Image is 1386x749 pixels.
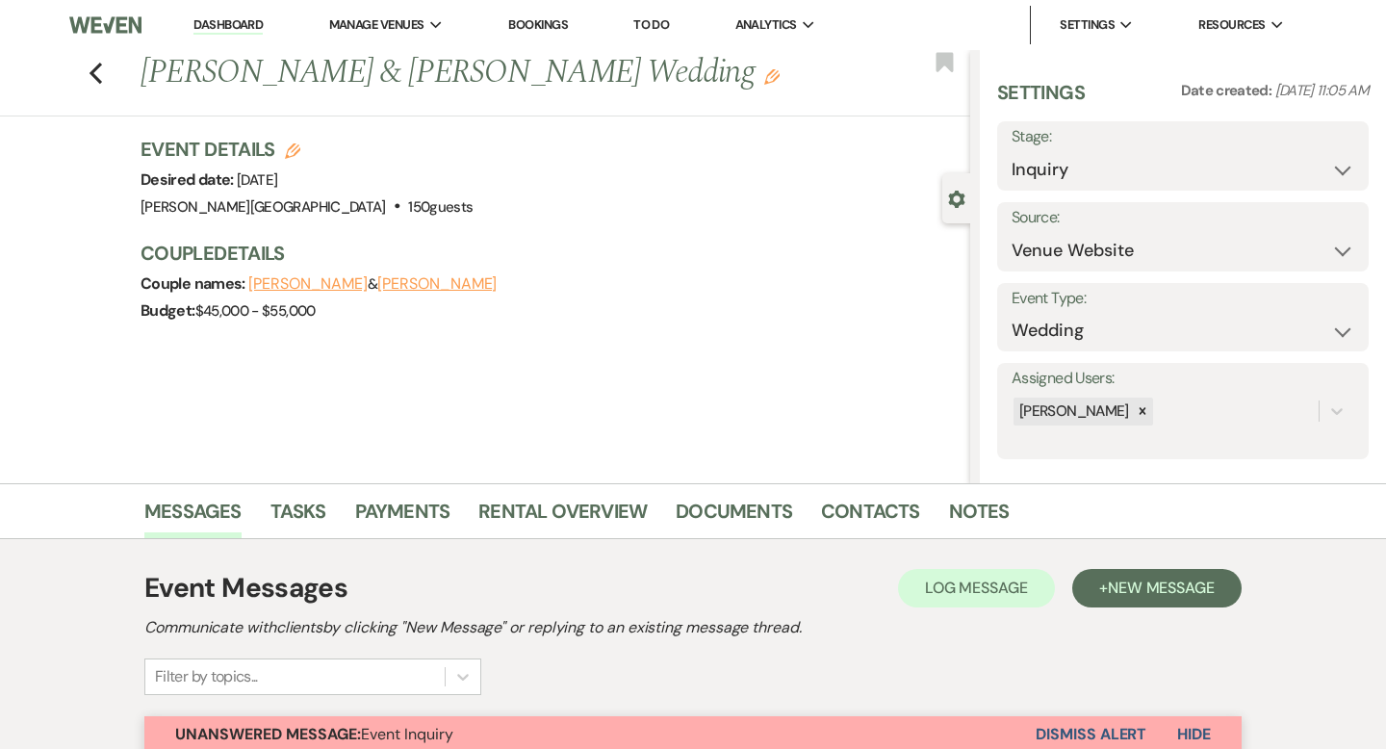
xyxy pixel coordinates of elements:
a: Contacts [821,496,920,538]
label: Event Type: [1012,285,1354,313]
span: Desired date: [141,169,237,190]
span: [DATE] [237,170,277,190]
span: $45,000 - $55,000 [195,301,316,321]
span: New Message [1108,578,1215,598]
a: Payments [355,496,450,538]
a: Notes [949,496,1010,538]
span: Hide [1177,724,1211,744]
h3: Event Details [141,136,473,163]
button: [PERSON_NAME] [377,276,497,292]
span: [DATE] 11:05 AM [1275,81,1369,100]
span: & [248,274,497,294]
a: Tasks [270,496,326,538]
a: Documents [676,496,792,538]
img: Weven Logo [69,5,141,45]
span: Manage Venues [329,15,424,35]
button: +New Message [1072,569,1242,607]
strong: Unanswered Message: [175,724,361,744]
h2: Communicate with clients by clicking "New Message" or replying to an existing message thread. [144,616,1242,639]
span: Settings [1060,15,1115,35]
div: [PERSON_NAME] [1014,398,1132,426]
button: Edit [764,67,780,85]
span: Resources [1198,15,1265,35]
span: Analytics [735,15,797,35]
h1: Event Messages [144,568,347,608]
a: To Do [633,16,669,33]
a: Messages [144,496,242,538]
span: Event Inquiry [175,724,453,744]
a: Bookings [508,16,568,33]
h3: Couple Details [141,240,951,267]
span: [PERSON_NAME][GEOGRAPHIC_DATA] [141,197,386,217]
a: Rental Overview [478,496,647,538]
span: Log Message [925,578,1028,598]
a: Dashboard [193,16,263,35]
span: Budget: [141,300,195,321]
h3: Settings [997,79,1085,121]
div: Filter by topics... [155,665,258,688]
h1: [PERSON_NAME] & [PERSON_NAME] Wedding [141,50,797,96]
button: Close lead details [948,189,965,207]
span: 150 guests [408,197,473,217]
span: Couple names: [141,273,248,294]
button: [PERSON_NAME] [248,276,368,292]
label: Source: [1012,204,1354,232]
label: Assigned Users: [1012,365,1354,393]
button: Log Message [898,569,1055,607]
label: Stage: [1012,123,1354,151]
span: Date created: [1181,81,1275,100]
